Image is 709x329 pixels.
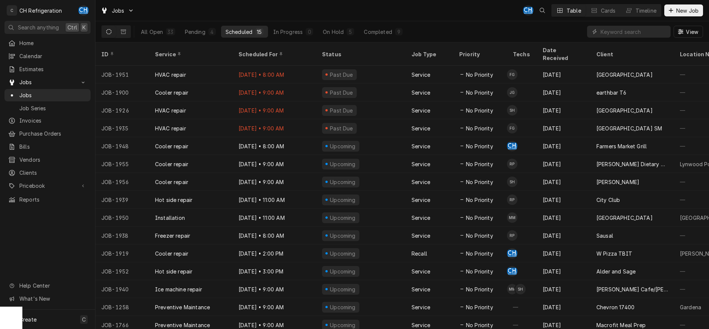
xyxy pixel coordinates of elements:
[329,196,357,204] div: Upcoming
[596,50,667,58] div: Client
[507,194,517,205] div: Ruben Perez's Avatar
[226,28,252,36] div: Scheduled
[507,87,517,98] div: JG
[515,284,526,294] div: Steven Hiraga's Avatar
[329,232,357,240] div: Upcoming
[233,155,316,173] div: [DATE] • 9:00 AM
[466,107,493,114] span: No Priority
[155,196,192,204] div: Hot side repair
[537,209,590,227] div: [DATE]
[537,262,590,280] div: [DATE]
[537,191,590,209] div: [DATE]
[19,196,87,203] span: Reports
[507,248,517,259] div: Chris Hiraga's Avatar
[466,214,493,222] span: No Priority
[513,50,531,58] div: Techs
[19,78,76,86] span: Jobs
[466,321,493,329] span: No Priority
[329,142,357,150] div: Upcoming
[466,268,493,275] span: No Priority
[515,284,526,294] div: SH
[210,28,214,36] div: 4
[412,250,427,257] div: Recall
[18,23,59,31] span: Search anything
[19,117,87,124] span: Invoices
[233,173,316,191] div: [DATE] • 9:00 AM
[466,178,493,186] span: No Priority
[412,107,430,114] div: Service
[155,142,188,150] div: Cooler repair
[155,107,186,114] div: HVAC repair
[329,303,357,311] div: Upcoming
[19,316,37,323] span: Create
[412,285,430,293] div: Service
[4,50,91,62] a: Calendar
[322,50,398,58] div: Status
[95,66,149,83] div: JOB-1951
[596,178,639,186] div: [PERSON_NAME]
[596,142,647,150] div: Farmers Market Grill
[155,50,225,58] div: Service
[507,69,517,80] div: Fred Gonzalez's Avatar
[4,180,91,192] a: Go to Pricebook
[95,137,149,155] div: JOB-1948
[329,178,357,186] div: Upcoming
[329,124,354,132] div: Past Due
[601,26,667,38] input: Keyword search
[19,39,87,47] span: Home
[466,71,493,79] span: No Priority
[19,156,87,164] span: Vendors
[596,303,634,311] div: Chevron 17400
[636,7,656,15] div: Timeline
[537,83,590,101] div: [DATE]
[523,5,533,16] div: CH
[507,212,517,223] div: Moises Melena's Avatar
[233,101,316,119] div: [DATE] • 9:00 AM
[155,303,210,311] div: Preventive Maintance
[155,214,185,222] div: Installation
[596,232,613,240] div: Sausal
[329,321,357,329] div: Upcoming
[466,89,493,97] span: No Priority
[680,303,701,311] div: Gardena
[98,4,137,17] a: Go to Jobs
[412,50,447,58] div: Job Type
[19,104,87,112] span: Job Series
[412,71,430,79] div: Service
[329,89,354,97] div: Past Due
[507,69,517,80] div: FG
[397,28,401,36] div: 9
[95,119,149,137] div: JOB-1935
[537,173,590,191] div: [DATE]
[364,28,392,36] div: Completed
[155,250,188,257] div: Cooler repair
[95,298,149,316] div: JOB-1258
[19,91,87,99] span: Jobs
[233,209,316,227] div: [DATE] • 11:00 AM
[155,124,186,132] div: HVAC repair
[257,28,262,36] div: 15
[101,50,142,58] div: ID
[507,212,517,223] div: MM
[596,268,636,275] div: Alder and Sage
[67,23,77,31] span: Ctrl
[329,160,357,168] div: Upcoming
[507,230,517,241] div: Ruben Perez's Avatar
[19,130,87,137] span: Purchase Orders
[82,23,86,31] span: K
[19,143,87,151] span: Bills
[19,7,62,15] div: CH Refrigeration
[78,5,89,16] div: CH
[4,114,91,127] a: Invoices
[307,28,312,36] div: 0
[507,230,517,241] div: RP
[329,71,354,79] div: Past Due
[596,196,620,204] div: City Club
[82,316,86,323] span: C
[155,89,188,97] div: Cooler repair
[141,28,163,36] div: All Open
[4,21,91,34] button: Search anythingCtrlK
[537,298,590,316] div: [DATE]
[466,303,493,311] span: No Priority
[329,107,354,114] div: Past Due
